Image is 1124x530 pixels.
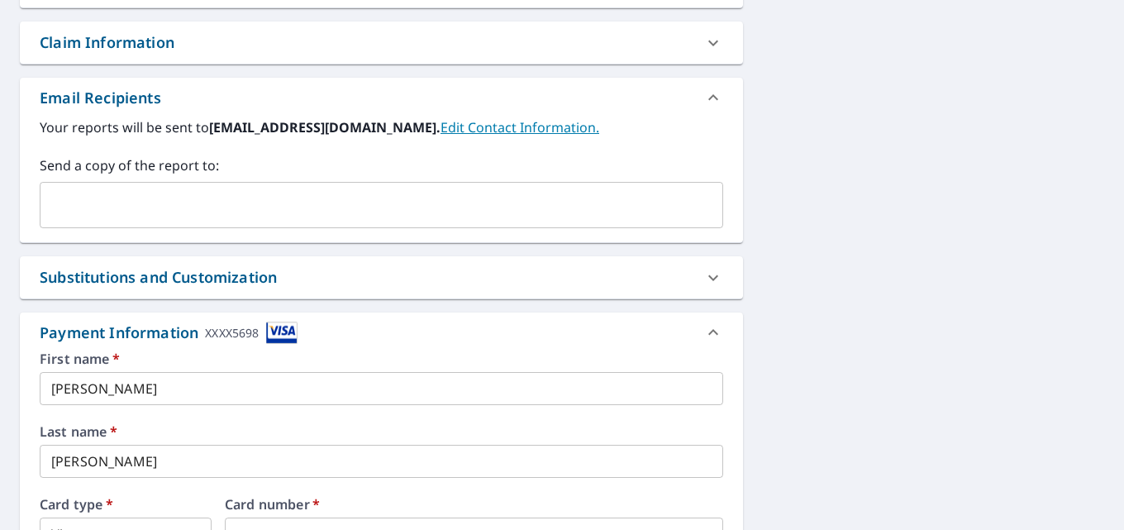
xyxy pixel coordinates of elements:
[20,313,743,352] div: Payment InformationXXXX5698cardImage
[40,155,723,175] label: Send a copy of the report to:
[40,266,277,289] div: Substitutions and Customization
[40,352,723,365] label: First name
[40,425,723,438] label: Last name
[40,322,298,344] div: Payment Information
[40,31,174,54] div: Claim Information
[209,118,441,136] b: [EMAIL_ADDRESS][DOMAIN_NAME].
[20,256,743,298] div: Substitutions and Customization
[225,498,723,511] label: Card number
[20,78,743,117] div: Email Recipients
[266,322,298,344] img: cardImage
[40,117,723,137] label: Your reports will be sent to
[40,498,212,511] label: Card type
[20,21,743,64] div: Claim Information
[40,87,161,109] div: Email Recipients
[441,118,599,136] a: EditContactInfo
[205,322,259,344] div: XXXX5698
